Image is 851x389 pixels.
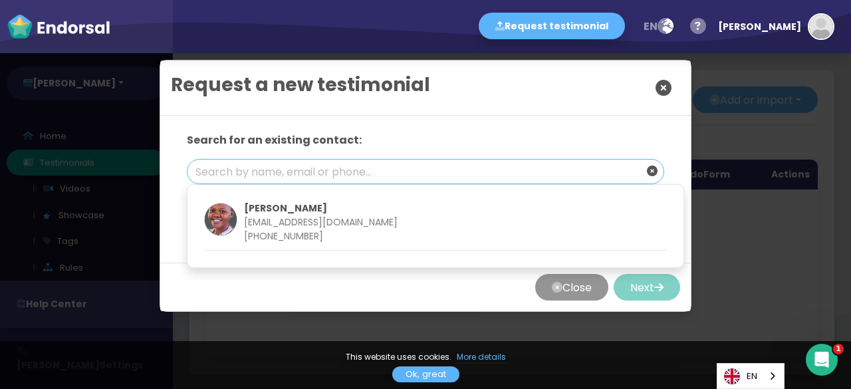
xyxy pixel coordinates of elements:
[392,366,459,382] a: Ok, great
[171,71,430,99] h2: Request a new testimonial
[187,132,664,148] p: Search for an existing contact:
[647,71,680,104] button: Close
[244,229,667,243] p: [PHONE_NUMBER]
[717,363,785,389] aside: Language selected: English
[535,274,608,301] button: Close
[7,13,110,40] img: endorsal-logo-white@2x.png
[718,7,801,47] div: [PERSON_NAME]
[717,364,784,388] a: EN
[244,201,667,215] p: [PERSON_NAME]
[244,215,667,229] p: [EMAIL_ADDRESS][DOMAIN_NAME]
[187,159,664,184] input: Search by name, email or phone...
[717,363,785,389] div: Language
[457,351,506,364] a: More details
[833,344,844,354] span: 1
[614,274,680,301] button: Next
[479,13,625,39] button: Request testimonial
[635,13,681,40] button: en
[806,344,838,376] iframe: Intercom live chat
[809,15,833,39] img: default-avatar.jpg
[205,203,238,237] img: 1755080381639-2784-Screenshot%202025-08-13%20131910.png
[644,19,658,34] span: en
[711,7,834,47] button: [PERSON_NAME]
[346,351,451,362] span: This website uses cookies.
